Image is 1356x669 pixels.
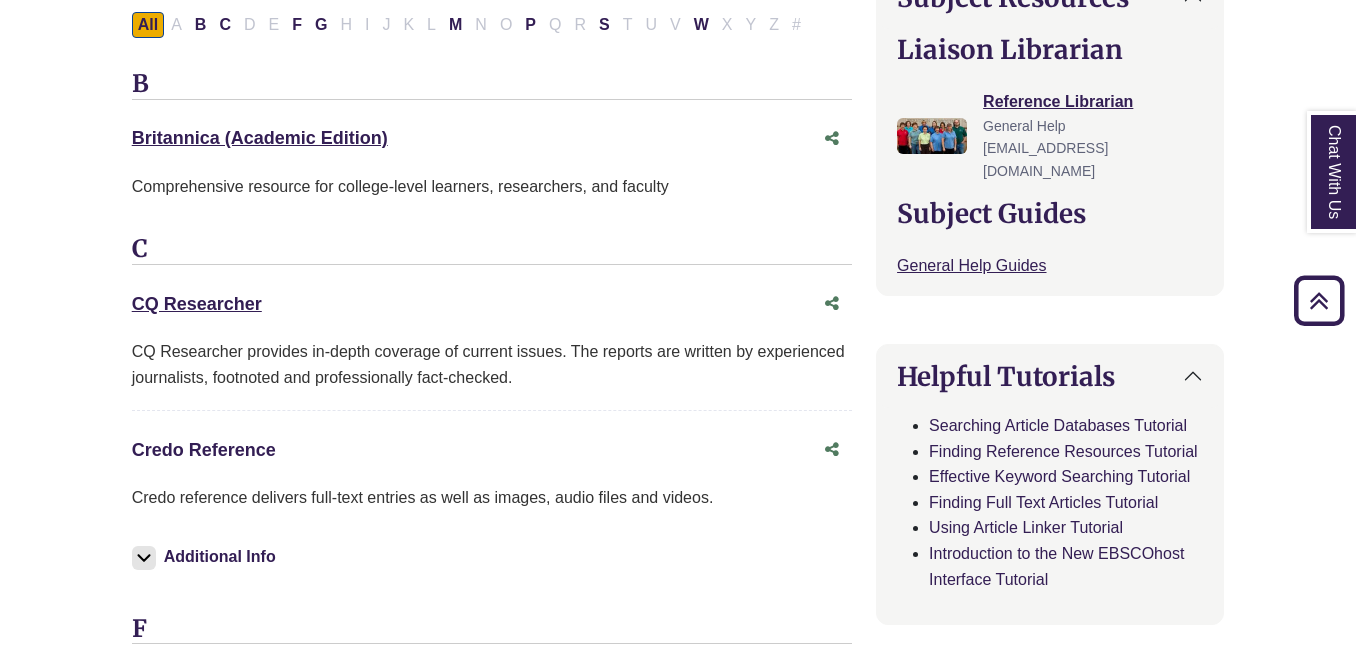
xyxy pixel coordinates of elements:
[812,285,852,323] button: Share this database
[897,198,1203,229] h2: Subject Guides
[309,12,333,38] button: Filter Results G
[132,12,164,38] button: All
[929,468,1190,485] a: Effective Keyword Searching Tutorial
[132,543,282,571] button: Additional Info
[812,120,852,158] button: Share this database
[897,257,1046,274] a: General Help Guides
[812,431,852,469] button: Share this database
[443,12,468,38] button: Filter Results M
[132,235,852,265] h3: C
[929,443,1198,460] a: Finding Reference Resources Tutorial
[213,12,237,38] button: Filter Results C
[1287,287,1351,314] a: Back to Top
[593,12,616,38] button: Filter Results S
[897,118,967,154] img: Reference Librarian
[132,174,852,200] p: Comprehensive resource for college-level learners, researchers, and faculty
[132,70,852,100] h3: B
[688,12,715,38] button: Filter Results W
[132,294,262,314] a: CQ Researcher
[286,12,308,38] button: Filter Results F
[132,440,276,460] a: Credo Reference
[132,15,809,32] div: Alpha-list to filter by first letter of database name
[929,417,1187,434] a: Searching Article Databases Tutorial
[983,118,1066,134] span: General Help
[519,12,542,38] button: Filter Results P
[877,345,1223,408] button: Helpful Tutorials
[132,339,852,390] div: CQ Researcher provides in-depth coverage of current issues. The reports are written by experience...
[132,485,852,511] p: Credo reference delivers full-text entries as well as images, audio files and videos.
[132,615,852,645] h3: F
[189,12,213,38] button: Filter Results B
[929,545,1184,588] a: Introduction to the New EBSCOhost Interface Tutorial
[983,140,1108,178] span: [EMAIL_ADDRESS][DOMAIN_NAME]
[929,519,1123,536] a: Using Article Linker Tutorial
[983,93,1133,110] a: Reference Librarian
[897,34,1203,65] h2: Liaison Librarian
[132,128,388,148] a: Britannica (Academic Edition)
[929,494,1158,511] a: Finding Full Text Articles Tutorial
